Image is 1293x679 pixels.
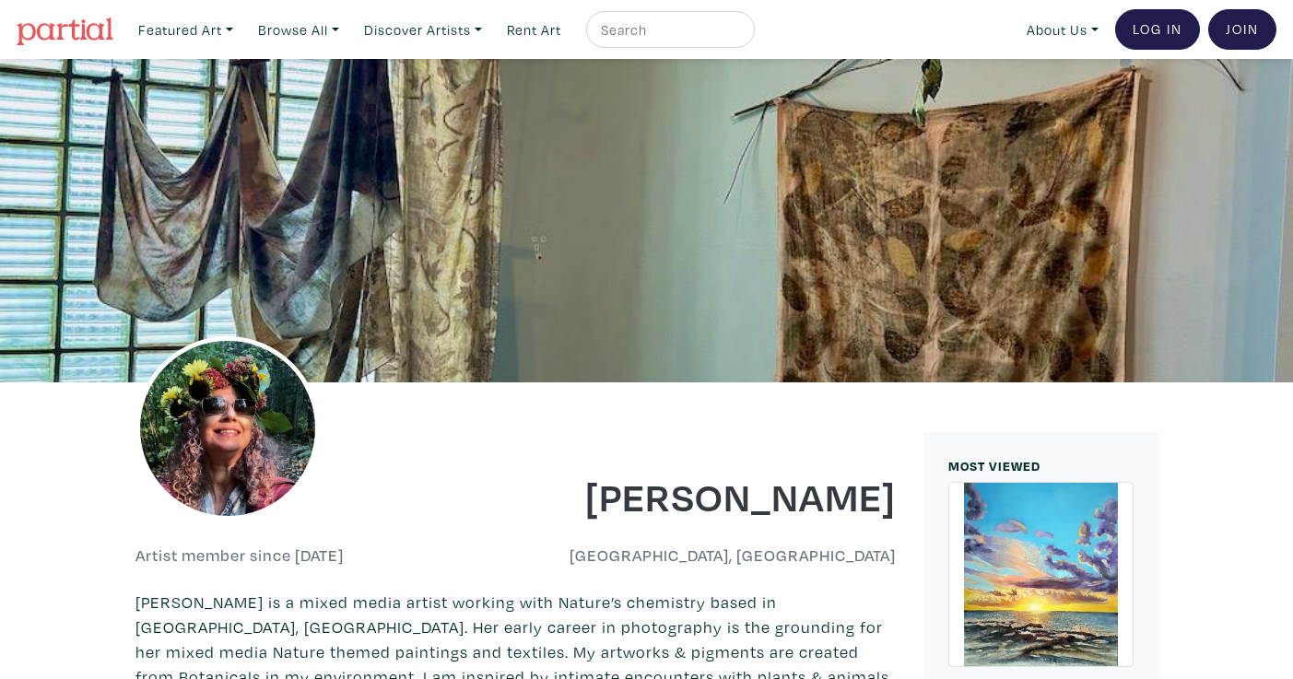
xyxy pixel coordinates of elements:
[948,457,1040,474] small: MOST VIEWED
[1208,9,1276,50] a: Join
[1018,11,1107,49] a: About Us
[135,336,320,521] img: phpThumb.php
[130,11,241,49] a: Featured Art
[499,11,570,49] a: Rent Art
[1115,9,1200,50] a: Log In
[250,11,347,49] a: Browse All
[529,545,896,566] h6: [GEOGRAPHIC_DATA], [GEOGRAPHIC_DATA]
[529,471,896,521] h1: [PERSON_NAME]
[356,11,490,49] a: Discover Artists
[135,545,344,566] h6: Artist member since [DATE]
[599,18,737,41] input: Search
